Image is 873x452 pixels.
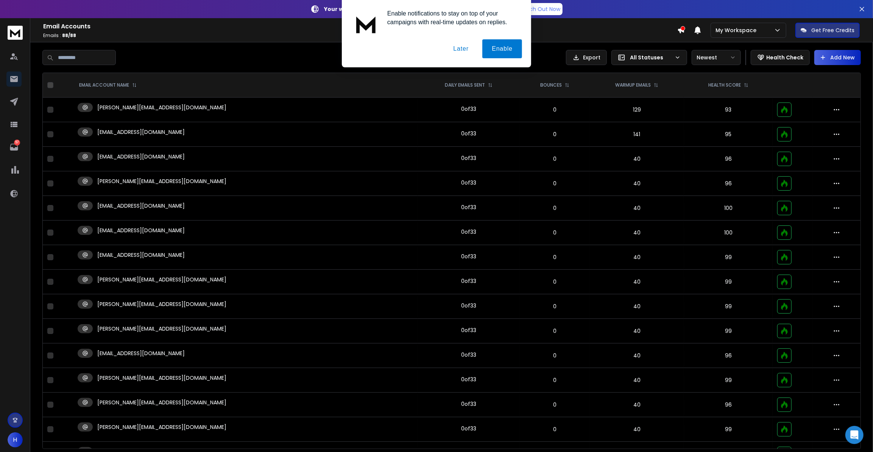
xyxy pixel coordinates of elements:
p: 0 [524,253,586,261]
p: WARMUP EMAILS [615,82,651,88]
p: 0 [524,130,586,138]
div: 0 of 33 [461,179,476,186]
p: 0 [524,278,586,286]
div: 0 of 33 [461,277,476,285]
p: BOUNCES [540,82,562,88]
td: 96 [684,343,773,368]
button: Enable [482,39,522,58]
td: 129 [590,98,684,122]
button: H [8,432,23,447]
td: 95 [684,122,773,147]
div: 0 of 33 [461,400,476,408]
p: 0 [524,426,586,433]
td: 100 [684,196,773,221]
div: 0 of 33 [461,351,476,359]
p: 0 [524,303,586,310]
p: 0 [524,204,586,212]
p: [EMAIL_ADDRESS][DOMAIN_NAME] [97,202,185,210]
td: 40 [590,393,684,417]
td: 40 [590,171,684,196]
div: 0 of 33 [461,376,476,383]
td: 40 [590,343,684,368]
p: [PERSON_NAME][EMAIL_ADDRESS][DOMAIN_NAME] [97,399,226,406]
td: 40 [590,221,684,245]
p: 0 [524,155,586,163]
td: 99 [684,294,773,319]
p: 0 [524,327,586,335]
td: 96 [684,171,773,196]
td: 99 [684,319,773,343]
p: 0 [524,401,586,409]
p: [EMAIL_ADDRESS][DOMAIN_NAME] [97,227,185,234]
p: 0 [524,180,586,187]
div: 0 of 33 [461,228,476,236]
a: 57 [6,140,22,155]
p: [EMAIL_ADDRESS][DOMAIN_NAME] [97,251,185,259]
p: [PERSON_NAME][EMAIL_ADDRESS][DOMAIN_NAME] [97,276,226,283]
td: 40 [590,196,684,221]
td: 40 [590,368,684,393]
p: [PERSON_NAME][EMAIL_ADDRESS][DOMAIN_NAME] [97,300,226,308]
img: notification icon [351,9,381,39]
td: 96 [684,147,773,171]
p: DAILY EMAILS SENT [445,82,485,88]
td: 141 [590,122,684,147]
div: 0 of 33 [461,326,476,334]
div: 0 of 33 [461,105,476,113]
td: 99 [684,417,773,442]
p: [EMAIL_ADDRESS][DOMAIN_NAME] [97,153,185,160]
div: 0 of 33 [461,130,476,137]
div: 0 of 33 [461,203,476,211]
p: 0 [524,352,586,359]
td: 100 [684,221,773,245]
div: 0 of 33 [461,302,476,309]
p: [PERSON_NAME][EMAIL_ADDRESS][DOMAIN_NAME] [97,423,226,431]
div: EMAIL ACCOUNT NAME [79,82,137,88]
p: [EMAIL_ADDRESS][DOMAIN_NAME] [97,128,185,136]
p: [PERSON_NAME][EMAIL_ADDRESS][DOMAIN_NAME] [97,325,226,332]
div: Enable notifications to stay on top of your campaigns with real-time updates on replies. [381,9,522,26]
button: Later [444,39,478,58]
td: 40 [590,319,684,343]
td: 99 [684,368,773,393]
td: 99 [684,270,773,294]
td: 40 [590,147,684,171]
div: Open Intercom Messenger [845,426,864,444]
p: [PERSON_NAME][EMAIL_ADDRESS][DOMAIN_NAME] [97,177,226,185]
p: [EMAIL_ADDRESS][DOMAIN_NAME] [97,349,185,357]
p: HEALTH SCORE [708,82,741,88]
td: 40 [590,245,684,270]
div: 0 of 33 [461,253,476,260]
td: 40 [590,294,684,319]
div: 0 of 33 [461,425,476,432]
td: 40 [590,270,684,294]
p: 57 [14,140,20,146]
p: 0 [524,376,586,384]
div: 0 of 33 [461,154,476,162]
td: 96 [684,393,773,417]
td: 93 [684,98,773,122]
td: 40 [590,417,684,442]
p: [PERSON_NAME][EMAIL_ADDRESS][DOMAIN_NAME] [97,374,226,382]
p: [PERSON_NAME][EMAIL_ADDRESS][DOMAIN_NAME] [97,104,226,111]
td: 99 [684,245,773,270]
p: 0 [524,106,586,113]
p: 0 [524,229,586,236]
